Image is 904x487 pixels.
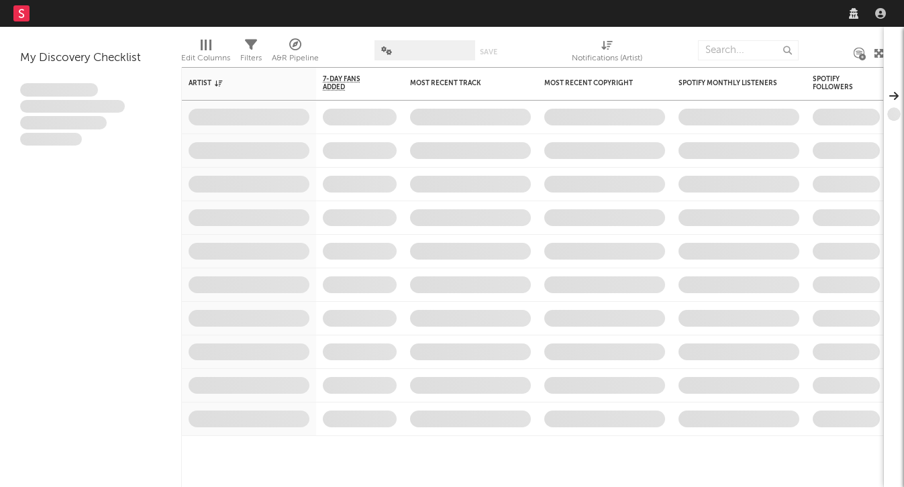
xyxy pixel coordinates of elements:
div: Filters [240,34,262,72]
span: Lorem ipsum dolor [20,83,98,97]
div: Spotify Followers [813,75,860,91]
button: Save [480,48,497,56]
div: A&R Pipeline [272,34,319,72]
div: Filters [240,50,262,66]
div: Artist [189,79,289,87]
div: Notifications (Artist) [572,34,642,72]
div: Edit Columns [181,34,230,72]
input: Search... [698,40,799,60]
span: Integer aliquet in purus et [20,100,125,113]
div: My Discovery Checklist [20,50,161,66]
div: Spotify Monthly Listeners [679,79,779,87]
span: Praesent ac interdum [20,116,107,129]
span: Aliquam viverra [20,133,82,146]
div: Most Recent Track [410,79,511,87]
div: A&R Pipeline [272,50,319,66]
span: 7-Day Fans Added [323,75,376,91]
div: Most Recent Copyright [544,79,645,87]
div: Notifications (Artist) [572,50,642,66]
div: Edit Columns [181,50,230,66]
